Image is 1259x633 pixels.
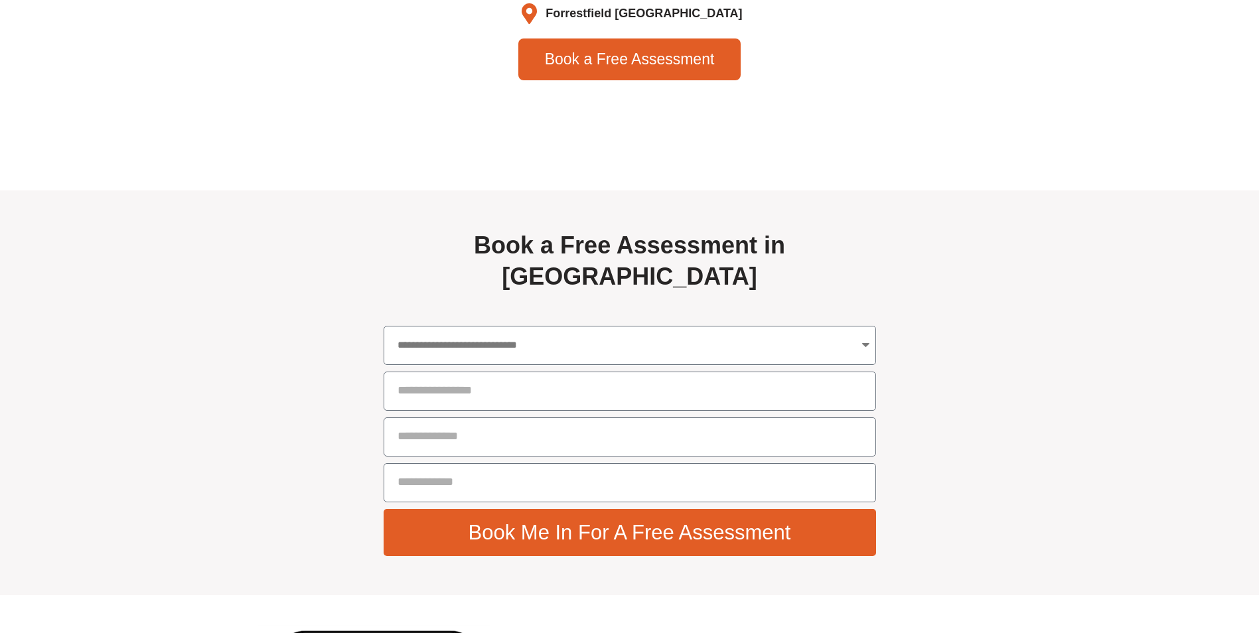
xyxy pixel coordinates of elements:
span: Book Me In For A Free Assessment [469,522,791,543]
a: Book a Free Assessment [518,38,741,80]
span: Book a Free Assessment [545,52,715,67]
button: Book Me In For A Free Assessment [384,509,876,556]
iframe: Chat Widget [1038,483,1259,633]
h2: Book a Free Assessment in [GEOGRAPHIC_DATA] [384,230,876,293]
span: Forrestfield [GEOGRAPHIC_DATA] [542,3,742,25]
form: Free Assessment - Global [384,326,876,563]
